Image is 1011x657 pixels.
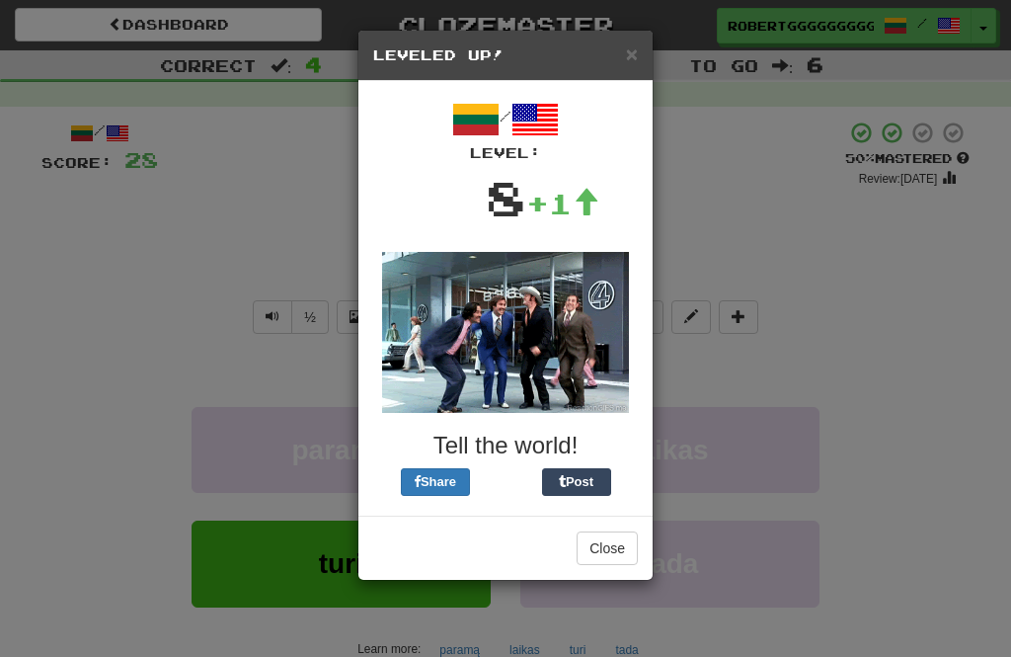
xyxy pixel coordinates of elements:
[401,468,470,496] button: Share
[382,252,629,413] img: anchorman-0f45bd94e4bc77b3e4009f63bd0ea52a2253b4c1438f2773e23d74ae24afd04f.gif
[373,96,638,163] div: /
[626,43,638,64] button: Close
[486,163,526,232] div: 8
[470,468,542,496] iframe: X Post Button
[373,45,638,65] h5: Leveled Up!
[373,143,638,163] div: Level:
[626,42,638,65] span: ×
[526,184,599,223] div: +1
[373,433,638,458] h3: Tell the world!
[542,468,611,496] button: Post
[577,532,638,565] button: Close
